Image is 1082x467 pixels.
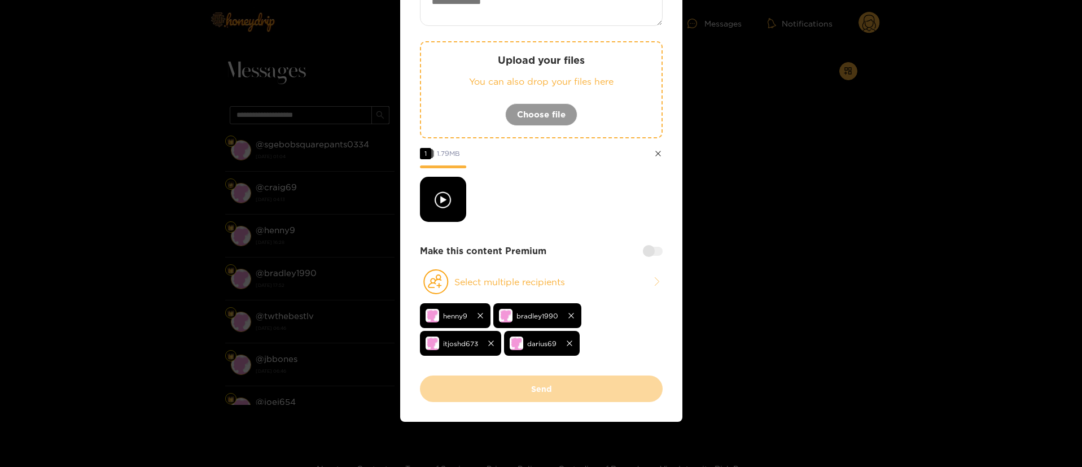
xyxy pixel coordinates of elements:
[510,337,523,350] img: no-avatar.png
[505,103,577,126] button: Choose file
[426,337,439,350] img: no-avatar.png
[420,148,431,159] span: 1
[420,245,546,257] strong: Make this content Premium
[437,150,460,157] span: 1.79 MB
[499,309,512,322] img: no-avatar.png
[420,269,663,295] button: Select multiple recipients
[420,376,663,402] button: Send
[444,54,639,67] p: Upload your files
[426,309,439,322] img: no-avatar.png
[444,75,639,88] p: You can also drop your files here
[443,337,478,350] span: itjoshd673
[443,309,467,322] span: henny9
[527,337,557,350] span: darius69
[516,309,558,322] span: bradley1990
